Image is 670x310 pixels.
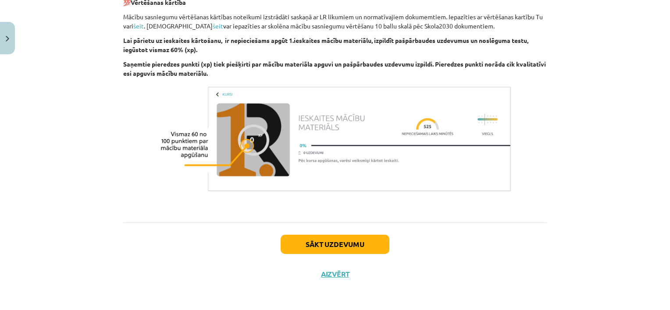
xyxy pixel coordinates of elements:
[213,22,223,30] a: šeit
[318,270,352,278] button: Aizvērt
[123,60,546,77] b: Saņemtie pieredzes punkti (xp) tiek piešķirti par mācību materiāla apguvi un pašpārbaudes uzdevum...
[133,22,144,30] a: šeit
[6,36,9,42] img: icon-close-lesson-0947bae3869378f0d4975bcd49f059093ad1ed9edebbc8119c70593378902aed.svg
[123,36,528,53] b: Lai pārietu uz ieskaites kārtošanu, ir nepieciešams apgūt 1.ieskaites mācību materiālu, izpildīt ...
[123,12,547,31] p: Mācību sasniegumu vērtēšanas kārtības noteikumi izstrādāti saskaņā ar LR likumiem un normatīvajie...
[281,235,389,254] button: Sākt uzdevumu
